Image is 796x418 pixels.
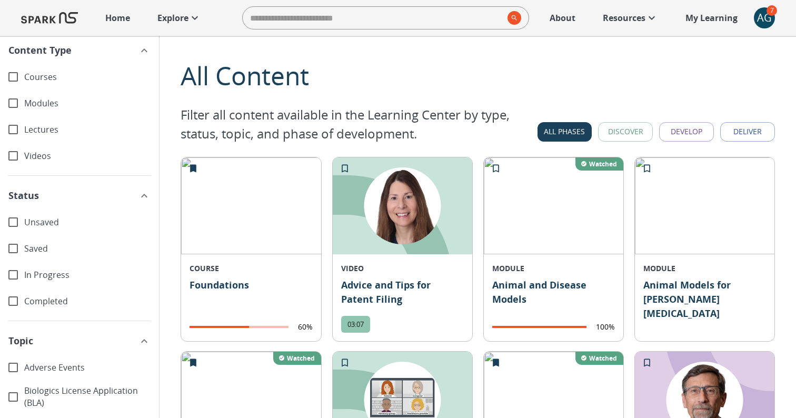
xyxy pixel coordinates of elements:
span: Topic [8,334,33,348]
p: Watched [589,354,617,363]
p: Home [105,12,130,24]
p: Foundations [190,278,312,314]
p: VIDEO [341,263,464,274]
img: 0604c38f0bb440d495ef2ce0f21e46b6.png [635,157,780,254]
p: Animal and Disease Models [492,278,615,314]
svg: Add to My Learning [340,357,350,368]
button: Develop [659,122,714,142]
span: Videos [24,150,151,162]
img: 1961033744-a00328abcb7f6dda70cef5578b2f28c6ddd0e4db1b29fba5e9f6e4127a3dc194-d [333,157,478,254]
p: MODULE [492,263,615,274]
a: Explore [152,6,206,29]
button: account of current user [754,7,775,28]
span: 03:07 [341,320,370,329]
svg: Add to My Learning [642,163,652,174]
p: Resources [603,12,645,24]
a: Resources [598,6,663,29]
p: Watched [287,354,315,363]
svg: Remove from My Learning [188,163,198,174]
svg: Add to My Learning [642,357,652,368]
button: Discover [598,122,653,142]
span: In Progress [24,269,151,281]
span: Lectures [24,124,151,136]
p: Watched [589,160,617,168]
span: Unsaved [24,216,151,228]
a: About [544,6,581,29]
span: Courses [24,71,151,83]
span: Biologics License Application (BLA) [24,385,151,409]
span: Saved [24,243,151,255]
span: Modules [24,97,151,110]
img: 82505af8be6144fd89434ac53f473ac6.png [181,157,326,254]
div: All Content [181,57,775,95]
p: Explore [157,12,188,24]
svg: Remove from My Learning [491,357,501,368]
p: 60% [298,322,313,332]
span: completion progress of user [492,326,586,328]
p: My Learning [685,12,738,24]
a: Home [100,6,135,29]
p: MODULE [643,263,766,274]
div: AG [754,7,775,28]
p: Filter all content available in the Learning Center by type, status, topic, and phase of developm... [181,105,537,143]
p: Animal Models for [PERSON_NAME][MEDICAL_DATA] [643,278,766,324]
button: All Phases [538,122,592,142]
svg: Remove from My Learning [188,357,198,368]
span: Adverse Events [24,362,151,374]
p: About [550,12,575,24]
span: completion progress of user [190,326,288,328]
span: Status [8,188,39,203]
p: 100% [596,322,615,332]
svg: Add to My Learning [491,163,501,174]
span: Content Type [8,43,72,57]
svg: Add to My Learning [340,163,350,174]
p: COURSE [190,263,312,274]
button: Deliver [720,122,775,142]
button: search [503,7,521,29]
span: 7 [767,5,777,16]
img: Logo of SPARK at Stanford [21,5,78,31]
img: 34264c461842463cb2e814d896fb5fd3.png [484,157,629,254]
p: Advice and Tips for Patent Filing [341,278,464,307]
a: My Learning [680,6,743,29]
span: Completed [24,295,151,307]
